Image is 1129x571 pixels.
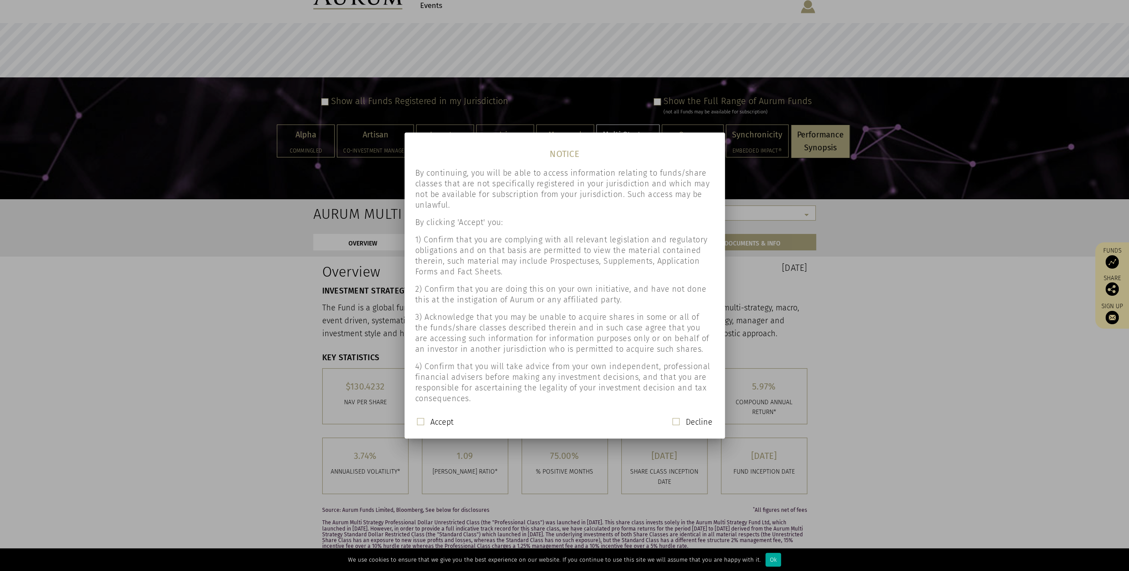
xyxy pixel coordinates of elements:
[415,284,714,305] p: 2) Confirm that you are doing this on your own initiative, and have not done this at the instigat...
[1100,247,1125,269] a: Funds
[430,417,453,427] label: Accept
[1105,255,1119,269] img: Access Funds
[415,312,714,354] p: 3) Acknowledge that you may be unable to acquire shares in some or all of the funds/share classes...
[405,139,725,161] h1: NOTICE
[686,417,712,427] label: Decline
[765,553,781,567] div: Ok
[1100,302,1125,324] a: Sign up
[415,168,714,210] p: By continuing, you will be able to access information relating to funds/share classes that are no...
[415,217,714,228] p: By clicking 'Accept' you:
[1105,311,1119,324] img: Sign up to our newsletter
[415,234,714,277] p: 1) Confirm that you are complying with all relevant legislation and regulatory obligations and on...
[415,361,714,404] p: 4) Confirm that you will take advice from your own independent, professional financial advisers b...
[1105,282,1119,296] img: Share this post
[1100,275,1125,296] div: Share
